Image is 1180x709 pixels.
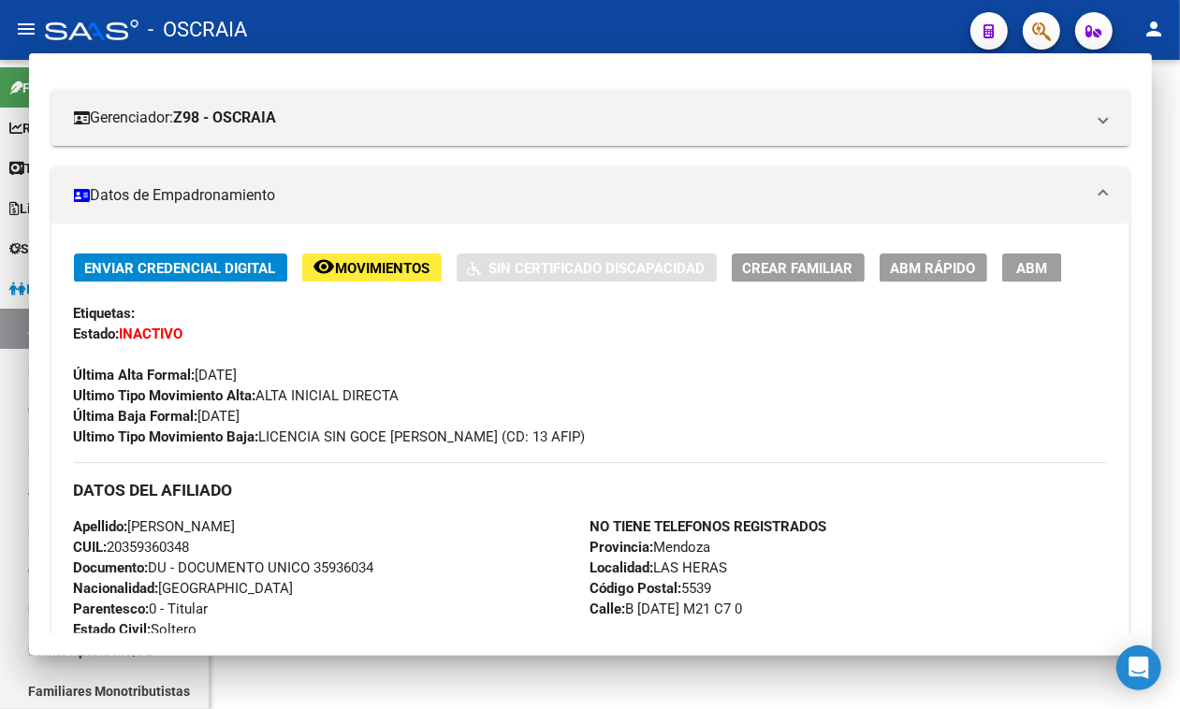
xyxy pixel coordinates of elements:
[74,408,240,425] span: [DATE]
[1143,18,1165,40] mat-icon: person
[74,539,190,556] span: 20359360348
[74,107,1085,129] mat-panel-title: Gerenciador:
[590,600,743,617] span: B [DATE] M21 C7 0
[74,600,209,617] span: 0 - Titular
[74,387,400,404] span: ALTA INICIAL DIRECTA
[732,253,865,282] button: Crear Familiar
[74,559,149,576] strong: Documento:
[1116,645,1161,690] div: Open Intercom Messenger
[51,90,1129,146] mat-expansion-panel-header: Gerenciador:Z98 - OSCRAIA
[74,621,197,638] span: Soltero
[74,518,128,535] strong: Apellido:
[74,326,120,342] strong: Estado:
[74,428,259,445] strong: Ultimo Tipo Movimiento Baja:
[74,621,152,638] strong: Estado Civil:
[9,78,107,98] span: Firma Express
[74,539,108,556] strong: CUIL:
[9,118,77,138] span: Reportes
[74,480,1107,500] h3: DATOS DEL AFILIADO
[74,428,586,445] span: LICENCIA SIN GOCE [PERSON_NAME] (CD: 13 AFIP)
[590,518,827,535] strong: NO TIENE TELEFONOS REGISTRADOS
[489,260,706,277] span: Sin Certificado Discapacidad
[9,239,70,259] span: Sistema
[9,279,69,299] span: Padrón
[9,158,81,179] span: Tesorería
[590,580,712,597] span: 5539
[457,253,717,282] button: Sin Certificado Discapacidad
[74,580,159,597] strong: Nacionalidad:
[74,387,256,404] strong: Ultimo Tipo Movimiento Alta:
[74,408,198,425] strong: Última Baja Formal:
[880,253,987,282] button: ABM Rápido
[590,559,728,576] span: LAS HERAS
[590,559,654,576] strong: Localidad:
[1016,260,1047,277] span: ABM
[74,367,196,383] strong: Última Alta Formal:
[148,9,247,51] span: - OSCRAIA
[9,198,173,219] span: Liquidación de Convenios
[590,600,626,617] strong: Calle:
[174,107,277,129] strong: Z98 - OSCRAIA
[74,518,236,535] span: [PERSON_NAME]
[74,253,287,282] button: Enviar Credencial Digital
[85,260,276,277] span: Enviar Credencial Digital
[590,580,682,597] strong: Código Postal:
[74,184,1085,207] mat-panel-title: Datos de Empadronamiento
[74,559,374,576] span: DU - DOCUMENTO UNICO 35936034
[1002,253,1062,282] button: ABM
[74,580,294,597] span: [GEOGRAPHIC_DATA]
[590,539,711,556] span: Mendoza
[743,260,853,277] span: Crear Familiar
[74,305,136,322] strong: Etiquetas:
[590,539,654,556] strong: Provincia:
[15,18,37,40] mat-icon: menu
[74,367,238,383] span: [DATE]
[891,260,976,277] span: ABM Rápido
[51,167,1129,224] mat-expansion-panel-header: Datos de Empadronamiento
[302,253,442,282] button: Movimientos
[313,255,336,278] mat-icon: remove_red_eye
[120,326,183,342] strong: INACTIVO
[336,260,430,277] span: Movimientos
[74,600,150,617] strong: Parentesco:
